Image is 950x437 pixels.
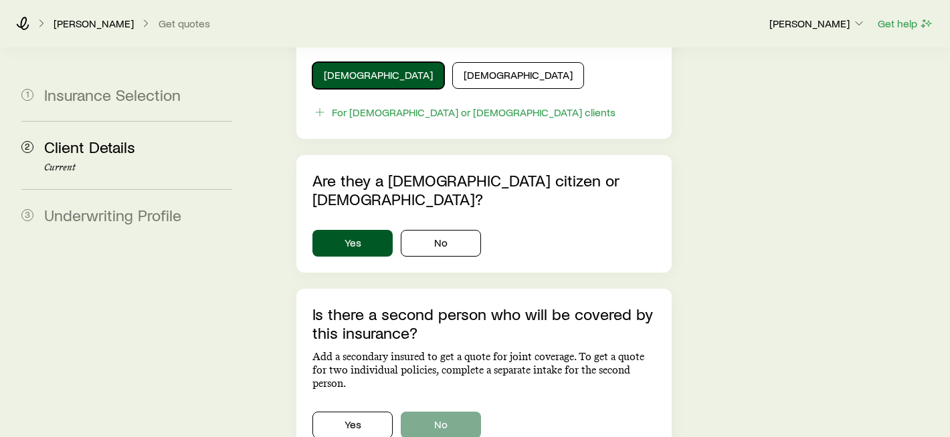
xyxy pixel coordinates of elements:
[312,305,656,342] p: Is there a second person who will be covered by this insurance?
[401,230,481,257] button: No
[44,162,232,173] p: Current
[44,205,181,225] span: Underwriting Profile
[332,106,615,119] div: For [DEMOGRAPHIC_DATA] or [DEMOGRAPHIC_DATA] clients
[21,89,33,101] span: 1
[44,137,135,156] span: Client Details
[452,62,584,89] button: [DEMOGRAPHIC_DATA]
[312,171,656,208] p: Are they a [DEMOGRAPHIC_DATA] citizen or [DEMOGRAPHIC_DATA]?
[769,17,866,30] p: [PERSON_NAME]
[312,350,656,390] p: Add a secondary insured to get a quote for joint coverage. To get a quote for two individual poli...
[769,16,866,32] button: [PERSON_NAME]
[54,17,134,30] p: [PERSON_NAME]
[312,230,393,257] button: Yes
[44,85,181,104] span: Insurance Selection
[158,17,211,30] button: Get quotes
[21,209,33,221] span: 3
[877,16,934,31] button: Get help
[312,62,444,89] button: [DEMOGRAPHIC_DATA]
[21,141,33,153] span: 2
[312,105,616,120] button: For [DEMOGRAPHIC_DATA] or [DEMOGRAPHIC_DATA] clients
